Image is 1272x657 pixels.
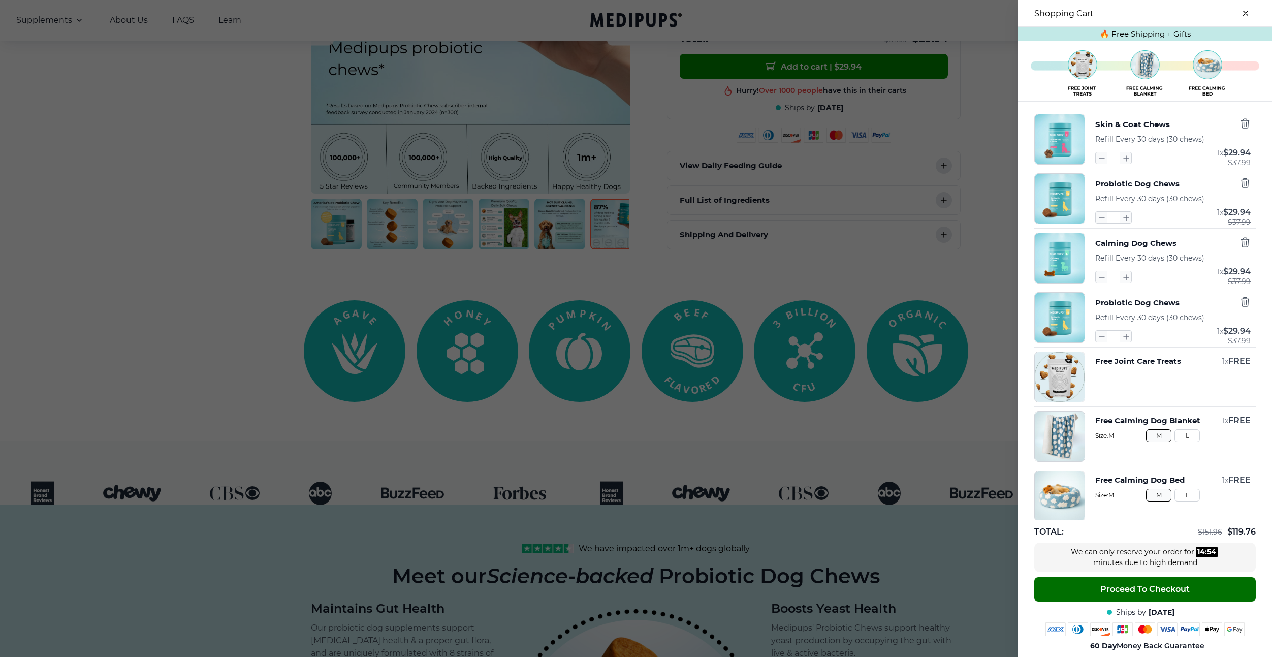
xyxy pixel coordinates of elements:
img: Free Calming Bed [1031,47,1259,100]
span: FREE [1228,475,1251,485]
span: $ 37.99 [1228,218,1251,226]
span: Size: M [1095,491,1251,499]
button: Proceed To Checkout [1034,577,1256,602]
img: visa [1157,622,1178,636]
img: apple [1202,622,1222,636]
span: Proceed To Checkout [1100,584,1190,595]
span: $ 37.99 [1228,277,1251,286]
button: Free Calming Dog Blanket [1095,415,1200,426]
img: Probiotic Dog Chews [1035,174,1085,224]
span: 1 x [1217,148,1223,158]
button: Free Joint Care Treats [1095,356,1181,367]
img: diners-club [1068,622,1088,636]
button: Calming Dog Chews [1095,237,1176,250]
div: 54 [1207,547,1216,557]
span: Refill Every 30 days (30 chews) [1095,135,1204,144]
span: [DATE] [1149,608,1174,617]
img: Calming Dog Chews [1035,233,1085,283]
span: Ships by [1116,608,1146,617]
span: 1 x [1222,357,1228,366]
button: Probiotic Dog Chews [1095,296,1180,309]
span: $ 29.94 [1223,326,1251,336]
img: google [1224,622,1245,636]
img: Free Joint Care Treats [1035,352,1085,402]
span: 1 x [1222,416,1228,425]
span: TOTAL: [1034,526,1064,538]
span: Refill Every 30 days (30 chews) [1095,194,1204,203]
span: $ 29.94 [1223,207,1251,217]
div: : [1196,547,1218,557]
span: $ 37.99 [1228,159,1251,167]
button: L [1174,429,1200,442]
span: $ 29.94 [1223,267,1251,276]
span: Money Back Guarantee [1090,641,1204,651]
span: FREE [1228,416,1251,425]
div: We can only reserve your order for minutes due to high demand [1069,547,1221,568]
span: 1 x [1217,267,1223,276]
span: Size: M [1095,432,1251,440]
img: Free Calming Dog Bed [1035,471,1085,521]
button: L [1174,489,1200,502]
span: FREE [1228,356,1251,366]
span: Refill Every 30 days (30 chews) [1095,254,1204,263]
button: Probiotic Dog Chews [1095,177,1180,191]
span: 🔥 Free Shipping + Gifts [1100,29,1191,39]
strong: 60 Day [1090,641,1117,650]
img: mastercard [1135,622,1155,636]
h3: Shopping Cart [1034,9,1094,18]
div: 14 [1197,547,1205,557]
span: 1 x [1217,327,1223,336]
img: Free Calming Dog Blanket [1035,412,1085,461]
button: M [1146,489,1171,502]
span: $ 37.99 [1228,337,1251,345]
span: $ 29.94 [1223,148,1251,158]
span: $ 151.96 [1198,527,1222,537]
img: Probiotic Dog Chews [1035,293,1085,342]
span: Refill Every 30 days (30 chews) [1095,313,1204,322]
button: close-cart [1235,3,1256,23]
button: Free Calming Dog Bed [1095,475,1185,486]
img: amex [1045,622,1066,636]
span: 1 x [1217,208,1223,217]
button: Skin & Coat Chews [1095,118,1170,131]
button: M [1146,429,1171,442]
span: 1 x [1222,476,1228,485]
span: $ 119.76 [1227,527,1256,537]
img: paypal [1180,622,1200,636]
img: jcb [1112,622,1133,636]
img: Skin & Coat Chews [1035,114,1085,164]
img: discover [1090,622,1110,636]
